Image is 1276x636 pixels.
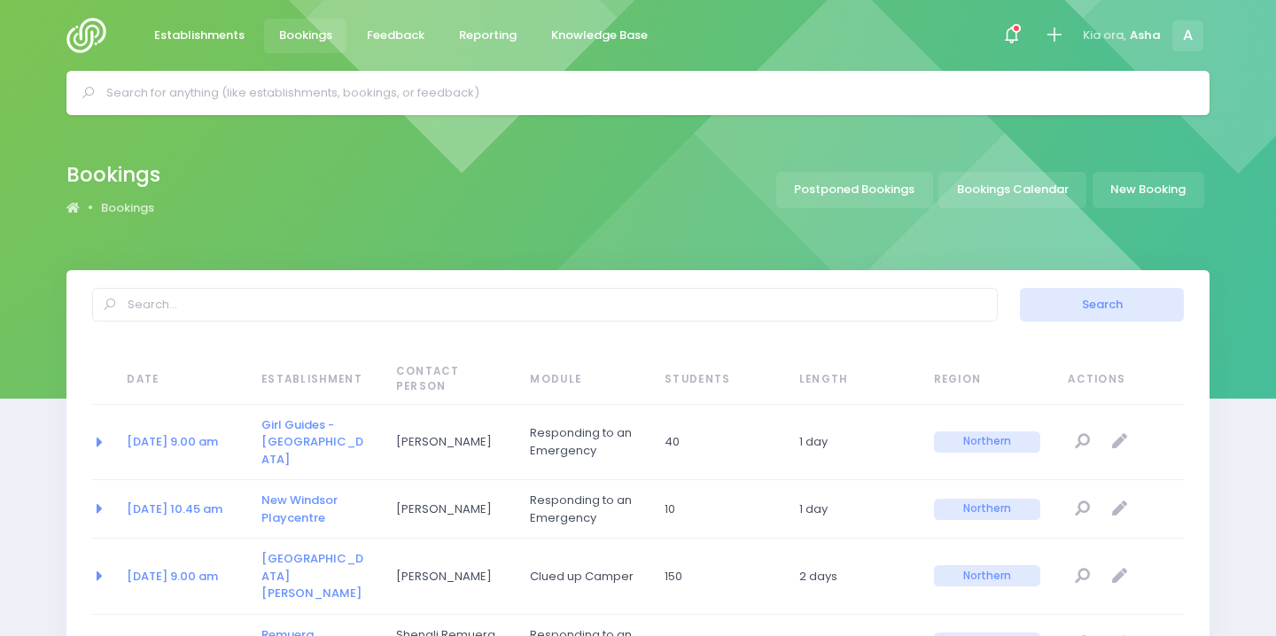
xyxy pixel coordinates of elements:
[653,539,788,614] td: 150
[1068,562,1097,591] a: View
[530,568,636,586] span: Clued up Camper
[1105,562,1134,591] a: Edit
[1056,480,1184,539] td: null
[788,480,922,539] td: 1
[1172,20,1203,51] span: A
[1068,428,1097,457] a: View
[115,480,250,539] td: 2030-10-29 10:45:00
[396,500,502,518] span: [PERSON_NAME]
[530,372,636,388] span: Module
[922,539,1057,614] td: Northern
[934,372,1040,388] span: Region
[530,492,636,526] span: Responding to an Emergency
[396,568,502,586] span: [PERSON_NAME]
[934,431,1040,453] span: Northern
[115,539,250,614] td: 2030-10-22 09:00:00
[922,405,1057,480] td: Northern
[922,480,1057,539] td: Northern
[66,163,160,187] h2: Bookings
[385,480,519,539] td: Elena Ruban
[1068,494,1097,524] a: View
[788,539,922,614] td: 2
[530,424,636,459] span: Responding to an Emergency
[1056,405,1184,480] td: null
[788,405,922,480] td: 1
[799,433,906,451] span: 1 day
[66,18,117,53] img: Logo
[1093,172,1204,208] a: New Booking
[799,568,906,586] span: 2 days
[934,499,1040,520] span: Northern
[1056,539,1184,614] td: null
[396,364,502,395] span: Contact Person
[385,539,519,614] td: Kirsten Hudson
[139,19,259,53] a: Establishments
[518,405,653,480] td: Responding to an Emergency
[653,405,788,480] td: 40
[250,480,385,539] td: New Windsor Playcentre
[154,27,245,44] span: Establishments
[261,492,338,526] a: New Windsor Playcentre
[396,433,502,451] span: [PERSON_NAME]
[92,288,998,322] input: Search...
[459,27,517,44] span: Reporting
[127,568,218,585] a: [DATE] 9.00 am
[799,372,906,388] span: Length
[127,433,218,450] a: [DATE] 9.00 am
[665,568,771,586] span: 150
[776,172,933,208] a: Postponed Bookings
[279,27,332,44] span: Bookings
[261,550,363,601] a: [GEOGRAPHIC_DATA][PERSON_NAME]
[1130,27,1161,44] span: Asha
[938,172,1086,208] a: Bookings Calendar
[1083,27,1126,44] span: Kia ora,
[665,433,771,451] span: 40
[1105,428,1134,457] a: Edit
[127,500,222,517] a: [DATE] 10.45 am
[264,19,346,53] a: Bookings
[518,480,653,539] td: Responding to an Emergency
[444,19,531,53] a: Reporting
[1068,372,1179,388] span: Actions
[367,27,424,44] span: Feedback
[250,405,385,480] td: Girl Guides - Stanmore Bay
[1020,288,1183,322] button: Search
[665,372,771,388] span: Students
[385,405,519,480] td: Sarah McManaway
[934,565,1040,586] span: Northern
[127,372,233,388] span: Date
[536,19,662,53] a: Knowledge Base
[106,80,1185,106] input: Search for anything (like establishments, bookings, or feedback)
[653,480,788,539] td: 10
[551,27,648,44] span: Knowledge Base
[261,372,368,388] span: Establishment
[352,19,439,53] a: Feedback
[261,416,363,468] a: Girl Guides - [GEOGRAPHIC_DATA]
[101,199,154,217] a: Bookings
[665,500,771,518] span: 10
[1105,494,1134,524] a: Edit
[115,405,250,480] td: 2030-11-26 09:00:00
[799,500,906,518] span: 1 day
[518,539,653,614] td: Clued up Camper
[250,539,385,614] td: Mt Albert School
